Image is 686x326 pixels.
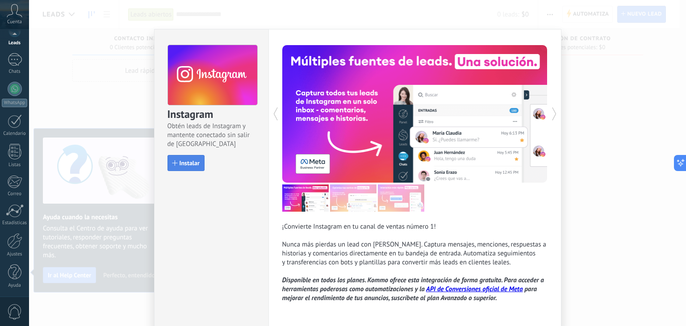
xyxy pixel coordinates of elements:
div: Correo [2,191,28,197]
a: API de Conversiones oficial de Meta [426,285,523,293]
span: Obtén leads de Instagram y mantente conectado sin salir de [GEOGRAPHIC_DATA] [167,122,257,149]
h3: Instagram [167,107,257,122]
i: Disponible en todos los planes. Kommo ofrece esta integración de forma gratuita. Para acceder a h... [282,276,544,302]
img: com_instagram_tour_3_es.png [378,184,424,212]
div: WhatsApp [2,99,27,107]
div: ¡Convierte Instagram en tu canal de ventas número 1! Nunca más pierdas un lead con [PERSON_NAME].... [282,222,548,303]
div: Listas [2,162,28,168]
img: com_instagram_tour_1_es.png [282,184,329,212]
div: Ayuda [2,283,28,288]
span: Instalar [180,160,200,166]
div: Calendario [2,131,28,137]
div: Chats [2,69,28,75]
div: Estadísticas [2,220,28,226]
span: Cuenta [7,19,22,25]
div: Ajustes [2,251,28,257]
img: com_instagram_tour_2_es.png [330,184,376,212]
div: Leads [2,40,28,46]
button: Instalar [167,155,205,171]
